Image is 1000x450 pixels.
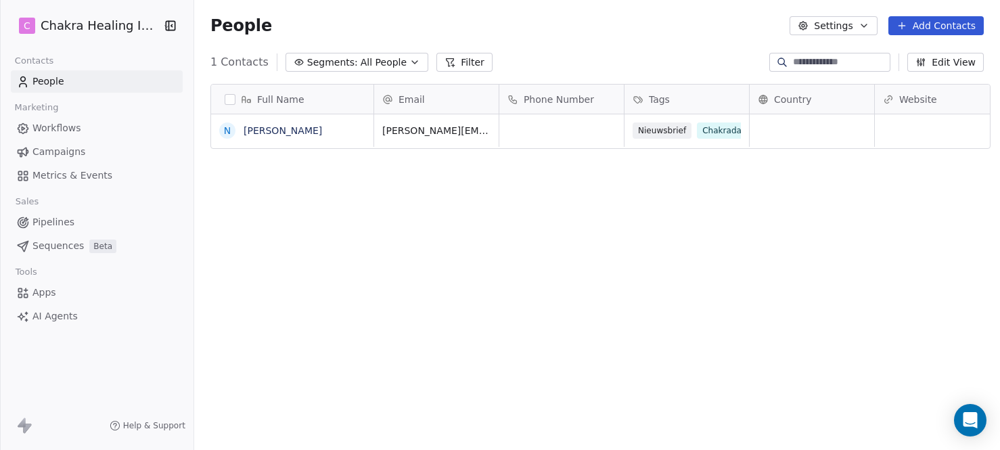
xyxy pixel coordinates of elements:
[32,215,74,229] span: Pipelines
[499,85,624,114] div: Phone Number
[9,192,45,212] span: Sales
[382,124,491,137] span: [PERSON_NAME][EMAIL_ADDRESS][DOMAIN_NAME]
[32,239,84,253] span: Sequences
[224,124,231,138] div: N
[436,53,493,72] button: Filter
[11,282,183,304] a: Apps
[11,141,183,163] a: Campaigns
[244,125,322,136] a: [PERSON_NAME]
[750,85,874,114] div: Country
[907,53,984,72] button: Edit View
[11,305,183,328] a: AI Agents
[361,55,407,70] span: All People
[399,93,425,106] span: Email
[211,114,374,448] div: grid
[89,240,116,253] span: Beta
[32,121,81,135] span: Workflows
[32,286,56,300] span: Apps
[9,51,60,71] span: Contacts
[32,168,112,183] span: Metrics & Events
[633,122,691,139] span: Nieuwsbrief
[41,17,159,35] span: Chakra Healing Instituut
[888,16,984,35] button: Add Contacts
[11,70,183,93] a: People
[307,55,358,70] span: Segments:
[697,122,752,139] span: Chakradag
[524,93,594,106] span: Phone Number
[211,85,373,114] div: Full Name
[624,85,749,114] div: Tags
[32,309,78,323] span: AI Agents
[123,420,185,431] span: Help & Support
[24,19,30,32] span: C
[649,93,670,106] span: Tags
[11,164,183,187] a: Metrics & Events
[9,262,43,282] span: Tools
[875,85,999,114] div: Website
[257,93,304,106] span: Full Name
[210,54,269,70] span: 1 Contacts
[9,97,64,118] span: Marketing
[210,16,272,36] span: People
[32,74,64,89] span: People
[790,16,877,35] button: Settings
[954,404,986,436] div: Open Intercom Messenger
[110,420,185,431] a: Help & Support
[11,211,183,233] a: Pipelines
[774,93,812,106] span: Country
[32,145,85,159] span: Campaigns
[899,93,937,106] span: Website
[16,14,153,37] button: CChakra Healing Instituut
[374,85,499,114] div: Email
[11,235,183,257] a: SequencesBeta
[11,117,183,139] a: Workflows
